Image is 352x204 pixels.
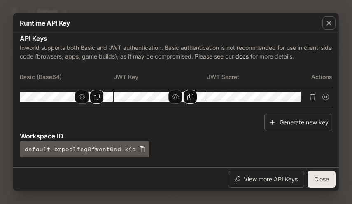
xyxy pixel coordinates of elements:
button: Delete API key [306,90,319,103]
th: Basic (Base64) [20,67,114,87]
button: View more API Keys [228,171,304,188]
p: Workspace ID [20,131,332,141]
button: Copy Basic (Base64) [90,90,104,104]
p: Runtime API Key [20,18,70,28]
button: Copy Key [183,90,197,104]
p: Inworld supports both Basic and JWT authentication. Basic authentication is not recommended for u... [20,43,332,61]
button: Suspend API key [319,90,332,103]
button: Close [308,171,336,188]
p: API Keys [20,33,332,43]
a: docs [235,53,249,60]
th: Actions [301,67,332,87]
th: JWT Secret [207,67,301,87]
button: Generate new key [264,114,332,131]
th: JWT Key [114,67,207,87]
button: default-brpodlfsg8fwent0sd-k4a [20,141,149,157]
